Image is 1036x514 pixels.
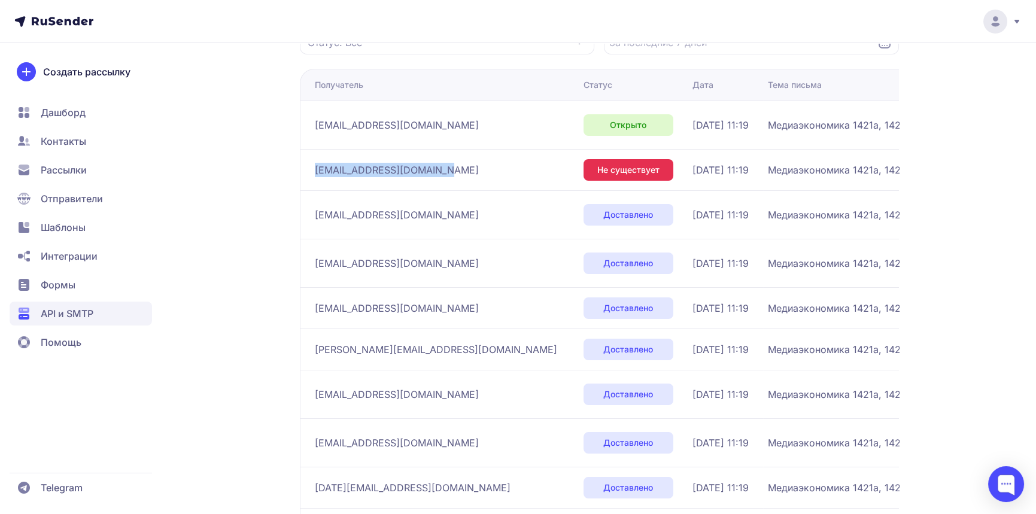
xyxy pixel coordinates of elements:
[315,208,479,222] span: [EMAIL_ADDRESS][DOMAIN_NAME]
[315,436,479,450] span: [EMAIL_ADDRESS][DOMAIN_NAME]
[692,256,749,270] span: [DATE] 11:19
[603,388,653,400] span: Доставлено
[692,79,713,91] div: Дата
[315,387,479,402] span: [EMAIL_ADDRESS][DOMAIN_NAME]
[315,163,479,177] span: [EMAIL_ADDRESS][DOMAIN_NAME]
[41,278,75,292] span: Формы
[692,387,749,402] span: [DATE] 11:19
[692,480,749,495] span: [DATE] 11:19
[41,191,103,206] span: Отправители
[41,480,83,495] span: Telegram
[603,257,653,269] span: Доставлено
[41,220,86,235] span: Шаблоны
[692,436,749,450] span: [DATE] 11:19
[603,482,653,494] span: Доставлено
[584,79,612,91] div: Статус
[692,118,749,132] span: [DATE] 11:19
[41,163,87,177] span: Рассылки
[692,208,749,222] span: [DATE] 11:19
[610,119,646,131] span: Открыто
[315,342,557,357] span: [PERSON_NAME][EMAIL_ADDRESS][DOMAIN_NAME]
[315,118,479,132] span: [EMAIL_ADDRESS][DOMAIN_NAME]
[41,249,98,263] span: Интеграции
[692,163,749,177] span: [DATE] 11:19
[768,79,822,91] div: Тема письма
[603,343,653,355] span: Доставлено
[43,65,130,79] span: Создать рассылку
[315,480,511,495] span: [DATE][EMAIL_ADDRESS][DOMAIN_NAME]
[692,301,749,315] span: [DATE] 11:19
[603,209,653,221] span: Доставлено
[41,105,86,120] span: Дашборд
[10,476,152,500] a: Telegram
[41,335,81,349] span: Помощь
[41,306,93,321] span: API и SMTP
[603,302,653,314] span: Доставлено
[315,301,479,315] span: [EMAIL_ADDRESS][DOMAIN_NAME]
[41,134,86,148] span: Контакты
[315,256,479,270] span: [EMAIL_ADDRESS][DOMAIN_NAME]
[692,342,749,357] span: [DATE] 11:19
[315,79,363,91] div: Получатель
[597,164,660,176] span: Не существует
[603,437,653,449] span: Доставлено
